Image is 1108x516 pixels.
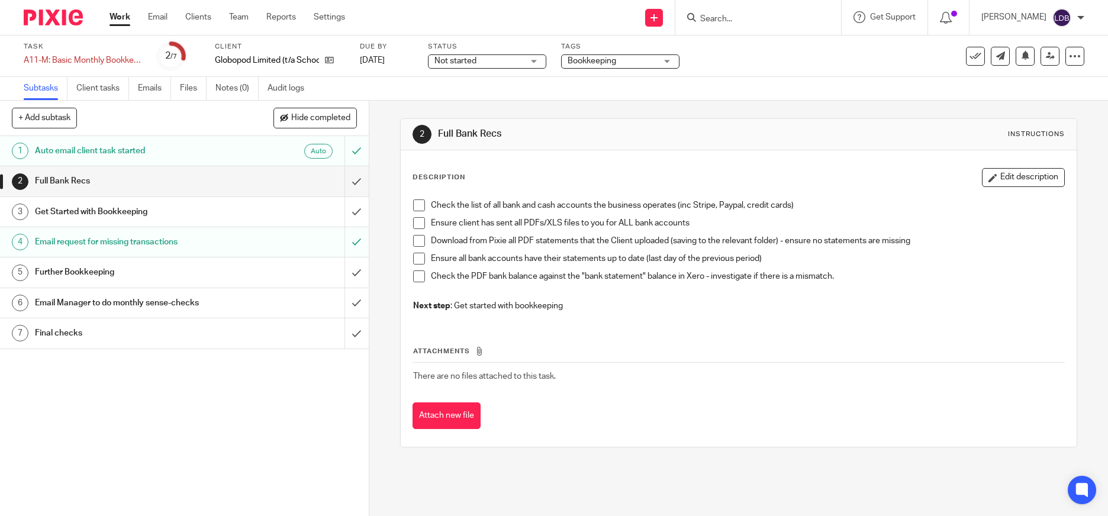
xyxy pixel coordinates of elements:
label: Status [428,42,546,51]
div: 2 [413,125,431,144]
input: Search [699,14,806,25]
p: [PERSON_NAME] [981,11,1046,23]
a: Emails [138,77,171,100]
div: 6 [12,295,28,311]
a: Client tasks [76,77,129,100]
div: 5 [12,265,28,281]
a: Email [148,11,168,23]
span: Bookkeeping [568,57,616,65]
button: Attach new file [413,402,481,429]
a: Work [109,11,130,23]
span: Hide completed [291,114,350,123]
strong: Next step [413,302,450,310]
a: Files [180,77,207,100]
div: 2 [165,49,177,63]
div: 1 [12,143,28,159]
h1: Get Started with Bookkeeping [35,203,234,221]
label: Task [24,42,142,51]
span: [DATE] [360,56,385,64]
span: Not started [434,57,476,65]
p: : Get started with bookkeeping [413,300,1064,312]
h1: Final checks [35,324,234,342]
a: Settings [314,11,345,23]
a: Clients [185,11,211,23]
a: Team [229,11,249,23]
h1: Full Bank Recs [35,172,234,190]
a: Reports [266,11,296,23]
p: Check the PDF bank balance against the "bank statement" balance in Xero - investigate if there is... [431,270,1064,282]
h1: Full Bank Recs [438,128,764,140]
button: Hide completed [273,108,357,128]
a: Subtasks [24,77,67,100]
h1: Auto email client task started [35,142,234,160]
a: Audit logs [268,77,313,100]
button: + Add subtask [12,108,77,128]
span: Get Support [870,13,916,21]
p: Description [413,173,465,182]
span: Attachments [413,348,470,354]
h1: Email Manager to do monthly sense-checks [35,294,234,312]
p: Check the list of all bank and cash accounts the business operates (inc Stripe, Paypal, credit ca... [431,199,1064,211]
div: 3 [12,204,28,220]
div: A11-M: Basic Monthly Bookkeeping [24,54,142,66]
small: /7 [170,53,177,60]
img: Pixie [24,9,83,25]
label: Tags [561,42,679,51]
p: Globopod Limited (t/a Schoovr) [215,54,319,66]
p: Ensure all bank accounts have their statements up to date (last day of the previous period) [431,253,1064,265]
p: Download from Pixie all PDF statements that the Client uploaded (saving to the relevant folder) -... [431,235,1064,247]
button: Edit description [982,168,1065,187]
label: Client [215,42,345,51]
span: There are no files attached to this task. [413,372,556,380]
h1: Further Bookkeeping [35,263,234,281]
img: svg%3E [1052,8,1071,27]
a: Notes (0) [215,77,259,100]
div: Auto [304,144,333,159]
p: Ensure client has sent all PDFs/XLS files to you for ALL bank accounts [431,217,1064,229]
div: 2 [12,173,28,190]
div: Instructions [1008,130,1065,139]
label: Due by [360,42,413,51]
div: 7 [12,325,28,341]
h1: Email request for missing transactions [35,233,234,251]
div: 4 [12,234,28,250]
